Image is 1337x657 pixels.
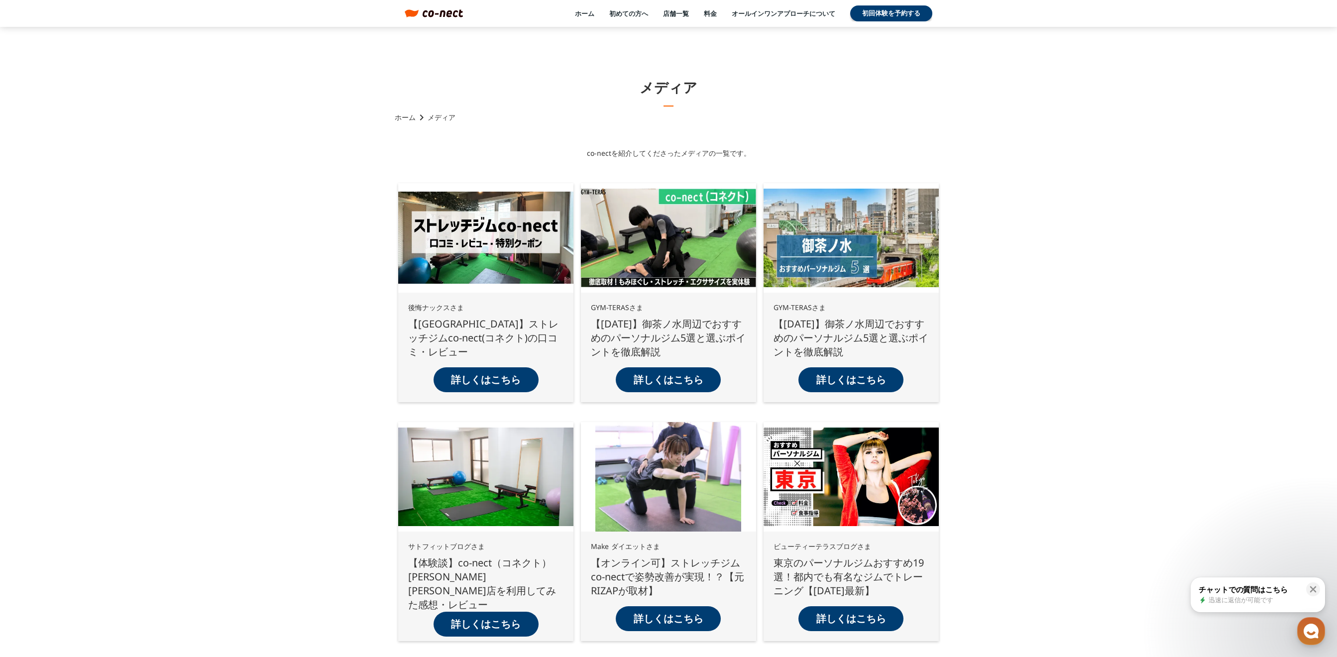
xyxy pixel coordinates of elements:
p: 【[DATE]】御茶ノ水周辺でおすすめのパーソナルジム5選と選ぶポイントを徹底解説 [591,317,746,359]
a: 詳しくはこちら [434,612,539,637]
p: 【体験談】co-nect（コネクト）[PERSON_NAME][PERSON_NAME]店を利用してみた感想・レビュー [408,556,563,612]
p: 【オンライン可】ストレッチジムco-nectで姿勢改善が実現！？【元RIZAPが取材】 [591,556,746,598]
p: 詳しくはこちら [451,373,521,387]
p: 詳しくはこちら [816,373,886,387]
p: 詳しくはこちら [451,617,521,631]
p: サトフィットブログさま [408,542,485,551]
a: ホーム [575,9,594,18]
p: 【[DATE]】御茶ノ水周辺でおすすめのパーソナルジム5選と選ぶポイントを徹底解説 [774,317,929,359]
a: ホーム [395,112,416,122]
i: keyboard_arrow_right [416,111,428,123]
p: メディア [428,112,455,122]
a: 詳しくはこちら [616,367,721,392]
p: co-nectを紹介してくださったメディアの一覧です。 [587,148,751,158]
a: 詳しくはこちら [798,606,903,631]
p: 【[GEOGRAPHIC_DATA]】ストレッチジムco-nect(コネクト)の口コミ・レビュー [408,317,563,359]
a: 店舗一覧 [663,9,689,18]
p: GYM-TERASさま [774,303,826,313]
a: 初めての方へ [609,9,648,18]
p: GYM-TERASさま [591,303,643,313]
p: 詳しくはこちら [816,612,886,626]
p: Make ダイエットさま [591,542,660,551]
a: 詳しくはこちら [616,606,721,631]
a: 料金 [704,9,717,18]
p: 後悔ナックスさま [408,303,464,313]
p: 詳しくはこちら [634,373,703,387]
a: 初回体験を予約する [850,5,932,21]
a: 詳しくはこちら [798,367,903,392]
p: 詳しくはこちら [634,612,703,626]
a: オールインワンアプローチについて [732,9,835,18]
a: 詳しくはこちら [434,367,539,392]
p: 東京のパーソナルジムおすすめ19選！都内でも有名なジムでトレーニング【[DATE]最新】 [774,556,929,598]
p: ビューティーテラスブログさま [774,542,871,551]
h1: メディア [640,77,697,98]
